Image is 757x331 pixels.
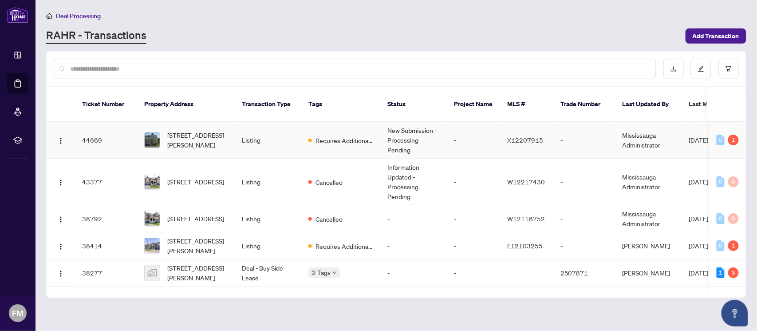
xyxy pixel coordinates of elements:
button: Add Transaction [686,28,746,44]
td: - [380,205,447,232]
span: home [46,13,52,19]
th: Trade Number [553,87,615,122]
button: download [663,59,684,79]
th: Property Address [137,87,235,122]
td: 38277 [75,259,137,287]
td: New Submission - Processing Pending [380,122,447,159]
div: 0 [728,213,739,224]
span: FM [12,307,24,319]
div: 1 [728,240,739,251]
td: - [553,232,615,259]
button: Open asap [722,300,748,327]
td: Listing [235,232,301,259]
span: W12118752 [507,215,545,223]
td: - [380,232,447,259]
td: Listing [235,159,301,205]
img: thumbnail-img [145,174,160,189]
span: [DATE] [689,242,709,250]
td: 38414 [75,232,137,259]
span: down [332,271,337,275]
td: - [447,159,500,205]
td: - [447,232,500,259]
span: 2 Tags [312,267,331,278]
span: Deal Processing [56,12,101,20]
img: Logo [57,137,64,144]
span: Add Transaction [693,29,739,43]
div: 0 [717,240,725,251]
span: X12207915 [507,136,543,144]
td: - [447,122,500,159]
img: thumbnail-img [145,211,160,226]
th: Transaction Type [235,87,301,122]
span: Requires Additional Docs [315,241,373,251]
img: thumbnail-img [145,265,160,280]
td: - [380,259,447,287]
td: - [553,122,615,159]
td: - [447,205,500,232]
button: Logo [54,239,68,253]
span: [DATE] [689,178,709,186]
button: Logo [54,266,68,280]
div: 0 [717,213,725,224]
span: [DATE] [689,215,709,223]
th: MLS # [500,87,553,122]
th: Ticket Number [75,87,137,122]
td: 38792 [75,205,137,232]
td: Listing [235,205,301,232]
td: - [447,259,500,287]
img: Logo [57,179,64,186]
button: edit [691,59,711,79]
span: [STREET_ADDRESS][PERSON_NAME] [167,236,228,255]
span: Cancelled [315,214,343,224]
td: - [553,205,615,232]
button: Logo [54,133,68,147]
th: Last Updated By [615,87,682,122]
td: Mississauga Administrator [615,205,682,232]
td: Deal - Buy Side Lease [235,259,301,287]
img: thumbnail-img [145,238,160,253]
span: [STREET_ADDRESS][PERSON_NAME] [167,130,228,150]
img: Logo [57,270,64,277]
button: Logo [54,211,68,226]
span: [DATE] [689,136,709,144]
button: Logo [54,175,68,189]
div: 3 [728,267,739,278]
span: Cancelled [315,177,343,187]
th: Status [380,87,447,122]
div: 1 [717,267,725,278]
td: Mississauga Administrator [615,159,682,205]
span: Requires Additional Docs [315,136,373,145]
th: Project Name [447,87,500,122]
img: Logo [57,216,64,223]
span: [STREET_ADDRESS][PERSON_NAME] [167,263,228,283]
td: 43377 [75,159,137,205]
td: [PERSON_NAME] [615,259,682,287]
span: E12103255 [507,242,543,250]
td: Mississauga Administrator [615,122,682,159]
span: download [670,66,677,72]
div: 0 [717,135,725,145]
a: RAHR - Transactions [46,28,146,44]
span: [DATE] [689,269,709,277]
button: filter [718,59,739,79]
span: [STREET_ADDRESS] [167,214,224,223]
img: Logo [57,243,64,250]
th: Tags [301,87,380,122]
span: Last Modified Date [689,99,743,109]
td: Information Updated - Processing Pending [380,159,447,205]
img: logo [7,7,28,23]
td: 2507871 [553,259,615,287]
div: 0 [728,176,739,187]
td: [PERSON_NAME] [615,232,682,259]
div: 0 [717,176,725,187]
span: filter [725,66,732,72]
td: Listing [235,122,301,159]
span: [STREET_ADDRESS] [167,177,224,187]
td: 44669 [75,122,137,159]
span: W12217430 [507,178,545,186]
div: 1 [728,135,739,145]
td: - [553,159,615,205]
img: thumbnail-img [145,132,160,148]
span: edit [698,66,704,72]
